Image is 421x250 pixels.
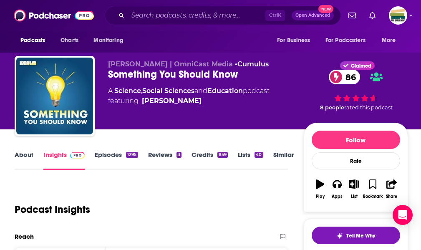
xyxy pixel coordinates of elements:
[273,151,294,170] a: Similar
[192,151,228,170] a: Credits859
[345,174,363,204] button: List
[346,232,375,239] span: Tell Me Why
[15,151,33,170] a: About
[320,33,378,48] button: open menu
[88,33,134,48] button: open menu
[15,33,56,48] button: open menu
[292,10,334,20] button: Open AdvancedNew
[238,151,263,170] a: Lists40
[126,152,138,158] div: 1295
[93,35,123,46] span: Monitoring
[128,9,265,22] input: Search podcasts, credits, & more...
[194,87,207,95] span: and
[376,33,406,48] button: open menu
[325,35,366,46] span: For Podcasters
[389,6,407,25] button: Show profile menu
[329,70,360,84] a: 86
[312,227,400,244] button: tell me why sparkleTell Me Why
[235,60,269,68] span: •
[70,152,85,159] img: Podchaser Pro
[277,35,310,46] span: For Business
[316,194,325,199] div: Play
[295,13,330,18] span: Open Advanced
[332,194,343,199] div: Apps
[382,35,396,46] span: More
[318,5,333,13] span: New
[328,174,345,204] button: Apps
[271,33,320,48] button: open menu
[105,6,341,25] div: Search podcasts, credits, & more...
[389,6,407,25] span: Logged in as ExperimentPublicist
[16,58,93,134] img: Something You Should Know
[108,96,270,106] span: featuring
[265,10,285,21] span: Ctrl K
[142,96,202,106] a: Mike Carruthers
[108,60,233,68] span: [PERSON_NAME] | OmniCast Media
[176,152,182,158] div: 3
[345,8,359,23] a: Show notifications dropdown
[217,152,228,158] div: 859
[148,151,182,170] a: Reviews3
[383,174,400,204] button: Share
[14,8,94,23] img: Podchaser - Follow, Share and Rate Podcasts
[61,35,78,46] span: Charts
[366,8,379,23] a: Show notifications dropdown
[389,6,407,25] img: User Profile
[386,194,397,199] div: Share
[20,35,45,46] span: Podcasts
[255,152,263,158] div: 40
[55,33,83,48] a: Charts
[363,194,383,199] div: Bookmark
[114,87,141,95] a: Science
[142,87,194,95] a: Social Sciences
[337,70,360,84] span: 86
[141,87,142,95] span: ,
[237,60,269,68] a: Cumulus
[320,104,344,111] span: 8 people
[351,194,358,199] div: List
[95,151,138,170] a: Episodes1295
[344,104,393,111] span: rated this podcast
[336,232,343,239] img: tell me why sparkle
[363,174,383,204] button: Bookmark
[108,86,270,106] div: A podcast
[312,174,329,204] button: Play
[304,60,408,112] div: Claimed86 8 peoplerated this podcast
[393,205,413,225] div: Open Intercom Messenger
[43,151,85,170] a: InsightsPodchaser Pro
[15,232,34,240] h2: Reach
[351,64,371,68] span: Claimed
[312,131,400,149] button: Follow
[312,152,400,169] div: Rate
[15,203,90,216] h1: Podcast Insights
[207,87,243,95] a: Education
